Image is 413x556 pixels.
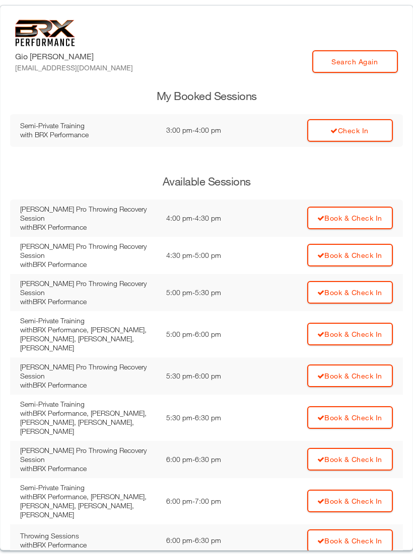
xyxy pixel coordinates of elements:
div: Throwing Sessions [20,531,156,540]
td: 5:00 pm - 5:30 pm [161,274,256,311]
td: 4:30 pm - 5:00 pm [161,237,256,274]
a: Check In [307,119,393,142]
td: 5:30 pm - 6:30 pm [161,395,256,441]
a: Book & Check In [307,448,393,471]
h3: My Booked Sessions [10,88,403,104]
a: Book & Check In [307,490,393,512]
td: 5:30 pm - 6:00 pm [161,357,256,395]
div: Semi-Private Training [20,316,156,325]
div: [PERSON_NAME] Pro Throwing Recovery Session [20,279,156,297]
img: 6f7da32581c89ca25d665dc3aae533e4f14fe3ef_original.svg [15,20,75,46]
a: Search Again [312,50,398,73]
div: with BRX Performance [20,260,156,269]
div: Semi-Private Training [20,400,156,409]
div: [EMAIL_ADDRESS][DOMAIN_NAME] [15,62,133,73]
div: with BRX Performance [20,223,156,232]
td: 3:00 pm - 4:00 pm [161,114,256,147]
a: Book & Check In [307,406,393,429]
div: [PERSON_NAME] Pro Throwing Recovery Session [20,446,156,464]
td: 6:00 pm - 6:30 pm [161,441,256,478]
div: [PERSON_NAME] Pro Throwing Recovery Session [20,362,156,381]
a: Book & Check In [307,529,393,552]
label: Gio [PERSON_NAME] [15,50,133,73]
a: Book & Check In [307,323,393,345]
a: Book & Check In [307,244,393,266]
a: Book & Check In [307,364,393,387]
div: [PERSON_NAME] Pro Throwing Recovery Session [20,205,156,223]
div: Semi-Private Training [20,483,156,492]
div: with BRX Performance, [PERSON_NAME], [PERSON_NAME], [PERSON_NAME], [PERSON_NAME] [20,325,156,352]
h3: Available Sessions [10,174,403,190]
a: Book & Check In [307,281,393,304]
div: with BRX Performance [20,130,156,139]
td: 4:00 pm - 4:30 pm [161,200,256,237]
div: with BRX Performance [20,464,156,473]
td: 5:00 pm - 6:00 pm [161,311,256,357]
div: with BRX Performance [20,540,156,549]
div: [PERSON_NAME] Pro Throwing Recovery Session [20,242,156,260]
td: 6:00 pm - 7:00 pm [161,478,256,524]
div: with BRX Performance [20,297,156,306]
div: with BRX Performance [20,381,156,390]
div: with BRX Performance, [PERSON_NAME], [PERSON_NAME], [PERSON_NAME], [PERSON_NAME] [20,409,156,436]
a: Book & Check In [307,207,393,229]
div: Semi-Private Training [20,121,156,130]
div: with BRX Performance, [PERSON_NAME], [PERSON_NAME], [PERSON_NAME], [PERSON_NAME] [20,492,156,519]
